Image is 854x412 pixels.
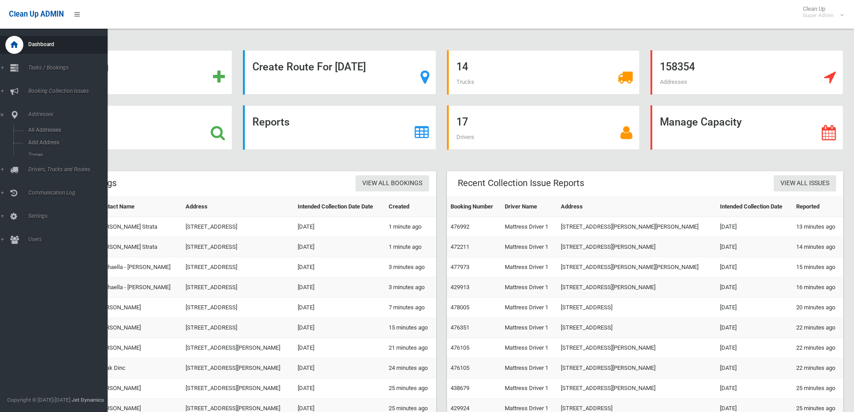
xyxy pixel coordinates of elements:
td: [PERSON_NAME] [94,378,182,399]
a: 14 Trucks [447,50,640,95]
td: [DATE] [716,257,793,278]
td: [PERSON_NAME] [94,318,182,338]
span: All Addresses [26,127,107,133]
td: [STREET_ADDRESS] [182,257,294,278]
td: [PERSON_NAME] [94,298,182,318]
strong: Manage Capacity [660,116,741,128]
th: Contact Name [94,197,182,217]
th: Driver Name [501,197,557,217]
td: Mattress Driver 1 [501,378,557,399]
th: Intended Collection Date [716,197,793,217]
td: 1 minute ago [385,237,436,257]
td: [PERSON_NAME] Strata [94,237,182,257]
td: [DATE] [716,237,793,257]
span: Tasks / Bookings [26,65,114,71]
td: [STREET_ADDRESS] [557,318,716,338]
td: [STREET_ADDRESS] [557,298,716,318]
td: [STREET_ADDRESS] [182,237,294,257]
td: Mattress Driver 1 [501,358,557,378]
small: Super Admin [803,12,834,19]
td: [STREET_ADDRESS] [182,318,294,338]
td: 14 minutes ago [793,237,843,257]
td: [STREET_ADDRESS] [182,278,294,298]
td: Mattress Driver 1 [501,278,557,298]
td: 22 minutes ago [793,338,843,358]
td: 15 minutes ago [793,257,843,278]
a: 476105 [451,364,469,371]
td: [STREET_ADDRESS][PERSON_NAME] [557,378,716,399]
td: [DATE] [294,358,385,378]
td: [DATE] [294,257,385,278]
span: Addresses [660,78,687,85]
td: [DATE] [294,318,385,338]
td: [STREET_ADDRESS][PERSON_NAME] [557,358,716,378]
a: 477973 [451,264,469,270]
td: [STREET_ADDRESS][PERSON_NAME][PERSON_NAME] [557,257,716,278]
td: [STREET_ADDRESS][PERSON_NAME][PERSON_NAME] [557,217,716,237]
span: Communication Log [26,190,114,196]
span: Clean Up ADMIN [9,10,64,18]
th: Reported [793,197,843,217]
td: [DATE] [716,358,793,378]
td: 21 minutes ago [385,338,436,358]
td: 25 minutes ago [385,378,436,399]
span: Booking Collection Issues [26,88,114,94]
a: 476105 [451,344,469,351]
a: View All Issues [774,175,836,192]
th: Created [385,197,436,217]
a: 429924 [451,405,469,412]
strong: 14 [456,61,468,73]
td: [DATE] [716,378,793,399]
td: [DATE] [294,378,385,399]
td: 7 minutes ago [385,298,436,318]
td: Raphaella - [PERSON_NAME] [94,257,182,278]
strong: Jet Dynamics [72,397,104,403]
td: 22 minutes ago [793,318,843,338]
a: View All Bookings [355,175,429,192]
td: [DATE] [294,298,385,318]
strong: 17 [456,116,468,128]
strong: Reports [252,116,290,128]
td: Mattress Driver 1 [501,257,557,278]
td: 13 minutes ago [793,217,843,237]
td: 24 minutes ago [385,358,436,378]
th: Address [182,197,294,217]
td: 15 minutes ago [385,318,436,338]
td: [STREET_ADDRESS] [182,298,294,318]
td: Burak Dinc [94,358,182,378]
td: 22 minutes ago [793,358,843,378]
td: [STREET_ADDRESS][PERSON_NAME] [557,338,716,358]
header: Recent Collection Issue Reports [447,174,595,192]
td: [DATE] [716,318,793,338]
td: Raphaella - [PERSON_NAME] [94,278,182,298]
td: 25 minutes ago [793,378,843,399]
td: Mattress Driver 1 [501,298,557,318]
a: Manage Capacity [650,105,843,150]
td: Mattress Driver 1 [501,237,557,257]
strong: Create Route For [DATE] [252,61,366,73]
td: [STREET_ADDRESS][PERSON_NAME] [557,278,716,298]
a: Reports [243,105,436,150]
td: [DATE] [294,237,385,257]
a: Create Route For [DATE] [243,50,436,95]
span: Drivers [456,134,474,140]
td: [DATE] [716,278,793,298]
a: 17 Drivers [447,105,640,150]
td: Mattress Driver 1 [501,318,557,338]
span: Copyright © [DATE]-[DATE] [7,397,70,403]
td: Mattress Driver 1 [501,217,557,237]
a: 158354 Addresses [650,50,843,95]
a: 476351 [451,324,469,331]
a: 429913 [451,284,469,291]
th: Intended Collection Date Date [294,197,385,217]
td: [STREET_ADDRESS][PERSON_NAME] [182,358,294,378]
td: 1 minute ago [385,217,436,237]
td: [STREET_ADDRESS][PERSON_NAME] [182,338,294,358]
td: Mattress Driver 1 [501,338,557,358]
strong: 158354 [660,61,695,73]
span: Settings [26,213,114,219]
a: Add Booking [39,50,232,95]
th: Booking Number [447,197,502,217]
a: 472211 [451,243,469,250]
td: [DATE] [294,278,385,298]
